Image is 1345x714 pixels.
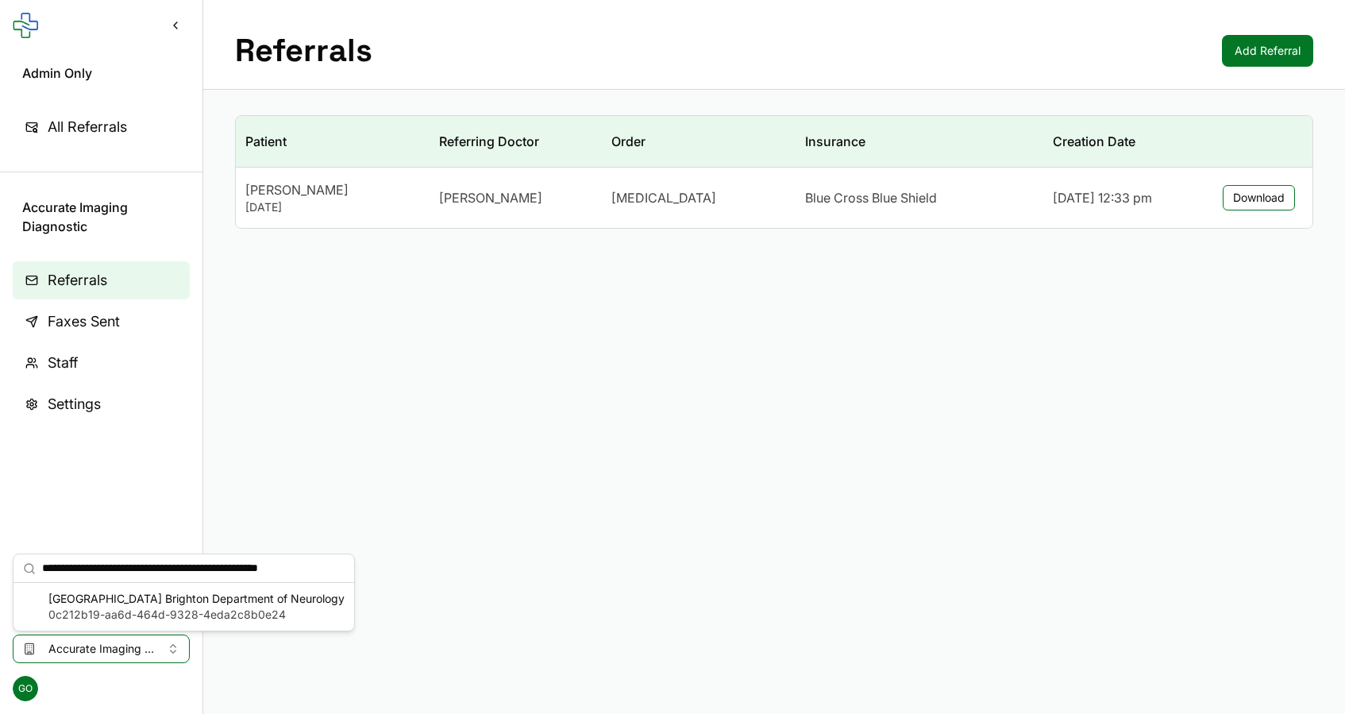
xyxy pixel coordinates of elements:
a: All Referrals [13,108,190,146]
a: Referrals [13,261,190,299]
span: Settings [48,393,101,415]
div: [PERSON_NAME] [245,180,420,199]
span: Referrals [48,269,107,291]
div: [DATE] 12:33 pm [1053,188,1195,207]
th: Insurance [796,116,1043,168]
th: Patient [236,116,430,168]
h1: Referrals [235,32,372,70]
span: [PERSON_NAME] [439,188,542,207]
span: Admin Only [22,64,180,83]
th: Referring Doctor [430,116,602,168]
span: Staff [48,352,78,374]
span: [GEOGRAPHIC_DATA] Brighton Department of Neurology [48,591,345,607]
th: Creation Date [1043,116,1204,168]
button: Download [1223,185,1295,210]
a: Settings [13,385,190,423]
span: GO [13,676,38,701]
div: [DATE] [245,199,420,215]
a: Add Referral [1222,35,1313,67]
a: Faxes Sent [13,303,190,341]
span: 0c212b19-aa6d-464d-9328-4eda2c8b0e24 [48,607,345,623]
div: Suggestions [13,583,354,631]
th: Order [602,116,796,168]
button: Collapse sidebar [161,11,190,40]
span: Faxes Sent [48,311,120,333]
span: All Referrals [48,116,127,138]
span: Blue Cross Blue Shield [805,188,937,207]
span: [MEDICAL_DATA] [611,188,716,207]
span: Accurate Imaging Diagnostic [22,198,180,236]
a: Staff [13,344,190,382]
button: Select clinic [13,635,190,663]
span: Accurate Imaging Diagnostic [48,641,154,657]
